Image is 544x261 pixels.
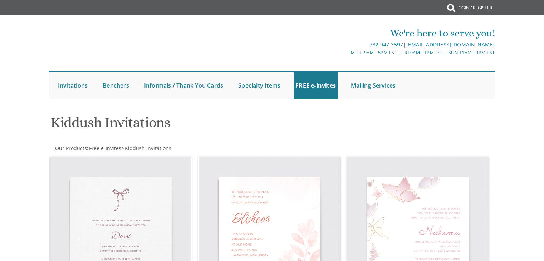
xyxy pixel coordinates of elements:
span: > [121,145,171,152]
a: Mailing Services [349,72,397,99]
a: Benchers [101,72,131,99]
span: Free e-Invites [89,145,121,152]
div: : [49,145,272,152]
div: We're here to serve you! [198,26,495,40]
a: Our Products [54,145,87,152]
a: Kiddush Invitations [124,145,171,152]
a: Free e-Invites [88,145,121,152]
h1: Kiddush Invitations [50,115,342,136]
a: Invitations [56,72,89,99]
a: Informals / Thank You Cards [142,72,225,99]
div: | [198,40,495,49]
a: 732.947.3597 [369,41,403,48]
a: [EMAIL_ADDRESS][DOMAIN_NAME] [406,41,495,48]
div: M-Th 9am - 5pm EST | Fri 9am - 1pm EST | Sun 11am - 3pm EST [198,49,495,56]
a: Specialty Items [236,72,282,99]
span: Kiddush Invitations [125,145,171,152]
a: FREE e-Invites [294,72,338,99]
